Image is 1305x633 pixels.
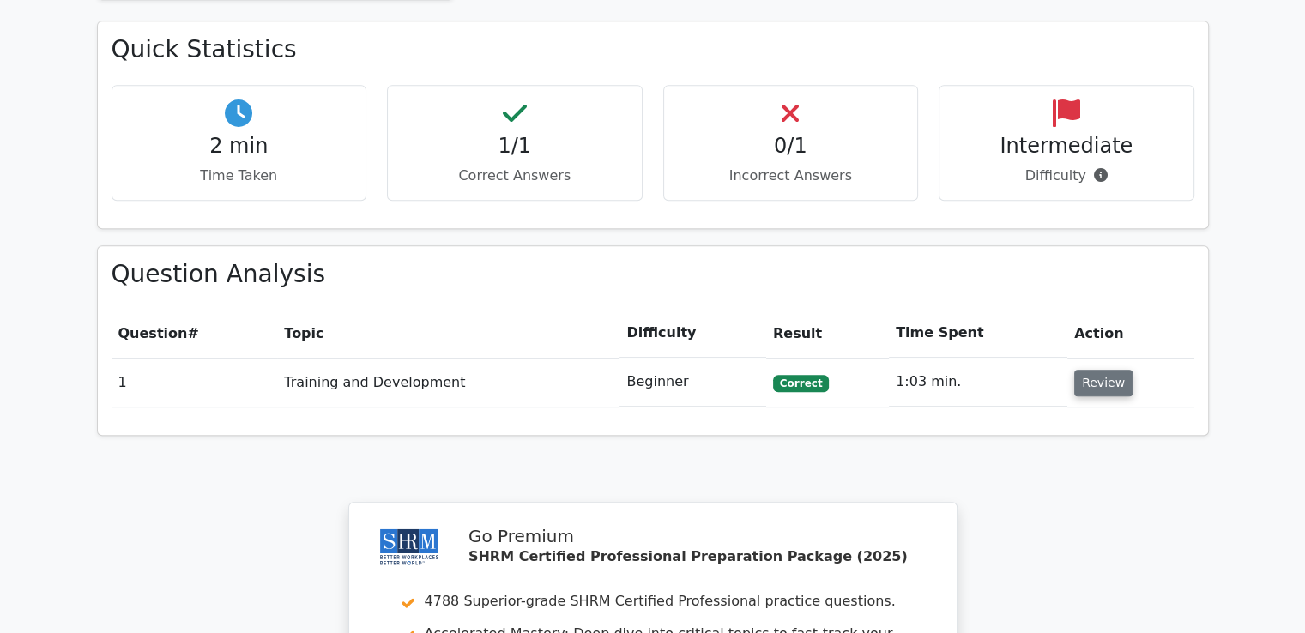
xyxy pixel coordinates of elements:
h4: 2 min [126,134,353,159]
th: # [112,309,278,358]
td: 1:03 min. [889,358,1067,407]
h3: Question Analysis [112,260,1194,289]
p: Difficulty [953,166,1180,186]
th: Action [1067,309,1194,358]
th: Result [766,309,889,358]
h4: Intermediate [953,134,1180,159]
h3: Quick Statistics [112,35,1194,64]
p: Incorrect Answers [678,166,904,186]
p: Correct Answers [402,166,628,186]
span: Correct [773,375,829,392]
h4: 0/1 [678,134,904,159]
p: Time Taken [126,166,353,186]
td: 1 [112,358,278,407]
td: Training and Development [277,358,619,407]
button: Review [1074,370,1133,396]
th: Difficulty [619,309,766,358]
th: Topic [277,309,619,358]
th: Time Spent [889,309,1067,358]
span: Question [118,325,188,341]
td: Beginner [619,358,766,407]
h4: 1/1 [402,134,628,159]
